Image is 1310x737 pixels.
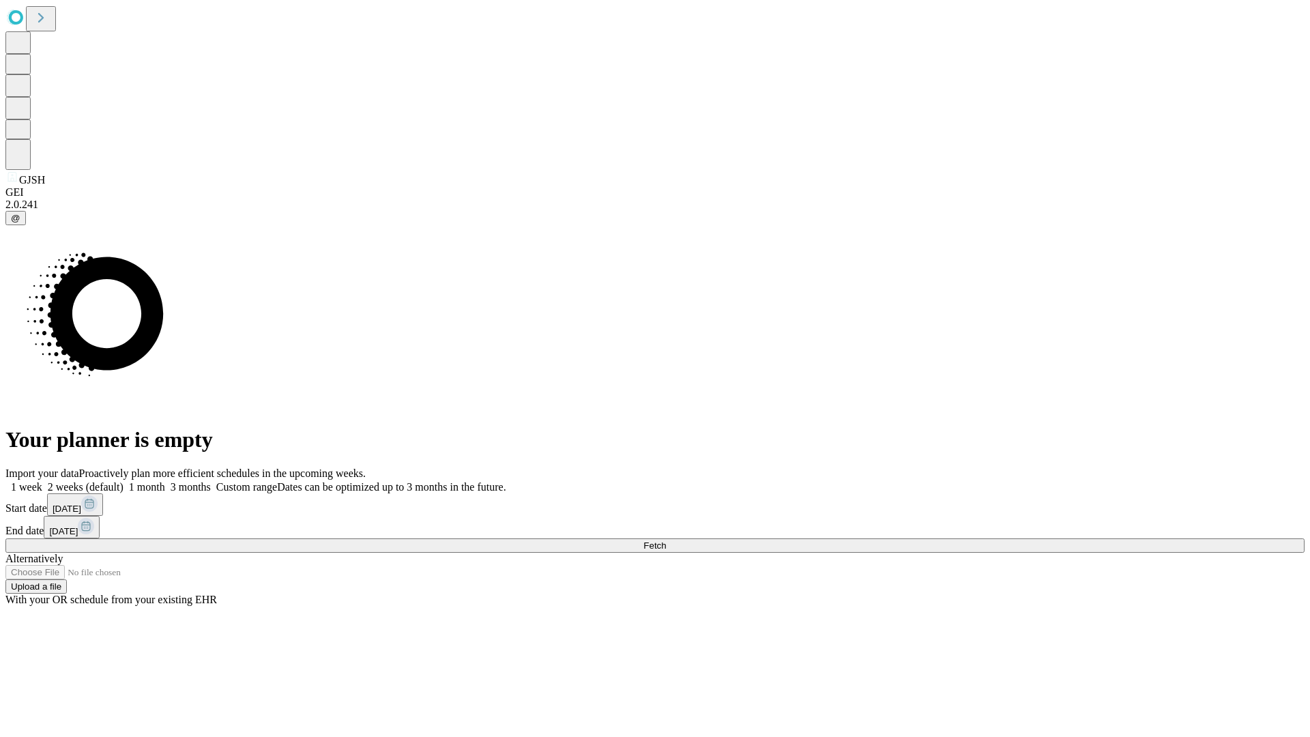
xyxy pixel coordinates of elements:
div: End date [5,516,1305,538]
button: [DATE] [44,516,100,538]
span: Import your data [5,467,79,479]
button: @ [5,211,26,225]
span: Custom range [216,481,277,493]
span: 3 months [171,481,211,493]
span: With your OR schedule from your existing EHR [5,594,217,605]
span: Fetch [643,540,666,551]
div: 2.0.241 [5,199,1305,211]
span: 1 week [11,481,42,493]
span: Alternatively [5,553,63,564]
span: 2 weeks (default) [48,481,123,493]
span: Dates can be optimized up to 3 months in the future. [277,481,506,493]
span: GJSH [19,174,45,186]
button: [DATE] [47,493,103,516]
span: 1 month [129,481,165,493]
h1: Your planner is empty [5,427,1305,452]
div: Start date [5,493,1305,516]
span: Proactively plan more efficient schedules in the upcoming weeks. [79,467,366,479]
span: [DATE] [53,504,81,514]
span: @ [11,213,20,223]
div: GEI [5,186,1305,199]
button: Fetch [5,538,1305,553]
span: [DATE] [49,526,78,536]
button: Upload a file [5,579,67,594]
